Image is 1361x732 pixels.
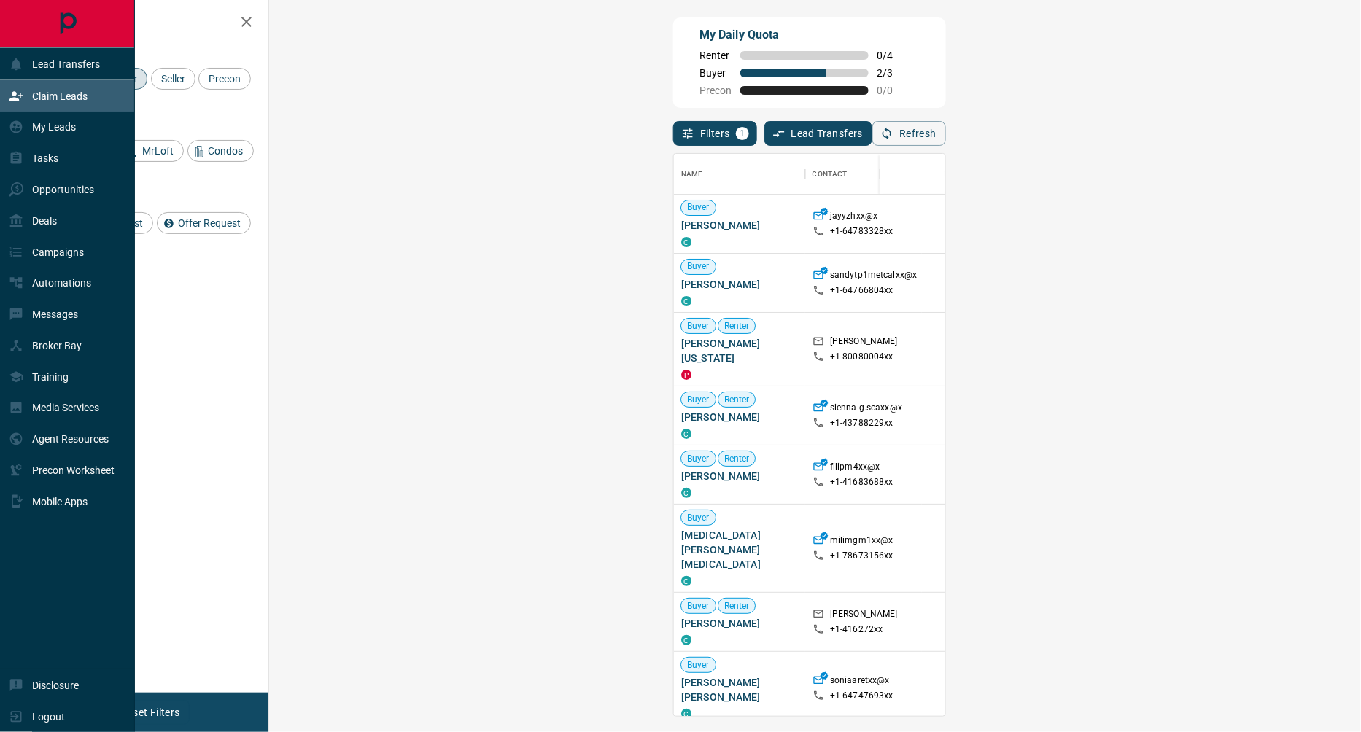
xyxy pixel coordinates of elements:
[813,154,848,195] div: Contact
[699,85,732,96] span: Precon
[681,296,691,306] div: condos.ca
[877,50,910,61] span: 0 / 4
[47,15,254,32] h2: Filters
[681,512,716,524] span: Buyer
[681,469,798,483] span: [PERSON_NAME]
[718,600,756,612] span: Renter
[830,550,893,562] p: +1- 78673156xx
[681,336,798,365] span: [PERSON_NAME][US_STATE]
[681,488,691,498] div: condos.ca
[830,225,893,238] p: +1- 64783328xx
[681,394,716,406] span: Buyer
[830,690,893,702] p: +1- 64747693xx
[830,476,893,488] p: +1- 41683688xx
[203,73,246,85] span: Precon
[830,284,893,297] p: +1- 64766804xx
[718,320,756,332] span: Renter
[830,608,898,623] p: [PERSON_NAME]
[737,128,748,139] span: 1
[681,260,716,273] span: Buyer
[681,154,703,195] div: Name
[674,154,805,195] div: Name
[681,528,798,572] span: [MEDICAL_DATA][PERSON_NAME][MEDICAL_DATA]
[681,237,691,247] div: condos.ca
[830,534,893,550] p: milimgm1xx@x
[805,154,922,195] div: Contact
[681,410,798,424] span: [PERSON_NAME]
[121,140,184,162] div: MrLoft
[137,145,179,157] span: MrLoft
[830,461,880,476] p: filipm4xx@x
[764,121,873,146] button: Lead Transfers
[681,453,716,465] span: Buyer
[156,73,190,85] span: Seller
[151,68,195,90] div: Seller
[877,67,910,79] span: 2 / 3
[681,616,798,631] span: [PERSON_NAME]
[681,201,716,214] span: Buyer
[681,277,798,292] span: [PERSON_NAME]
[673,121,757,146] button: Filters1
[157,212,251,234] div: Offer Request
[173,217,246,229] span: Offer Request
[681,218,798,233] span: [PERSON_NAME]
[681,675,798,704] span: [PERSON_NAME] [PERSON_NAME]
[681,429,691,439] div: condos.ca
[681,600,716,612] span: Buyer
[187,140,254,162] div: Condos
[111,700,189,725] button: Reset Filters
[830,674,890,690] p: soniaaretxx@x
[203,145,249,157] span: Condos
[830,335,898,351] p: [PERSON_NAME]
[681,659,716,671] span: Buyer
[877,85,910,96] span: 0 / 0
[830,623,883,636] p: +1- 416272xx
[699,67,732,79] span: Buyer
[681,635,691,645] div: condos.ca
[830,351,893,363] p: +1- 80080004xx
[681,709,691,719] div: condos.ca
[830,210,877,225] p: jayyzhxx@x
[718,453,756,465] span: Renter
[830,402,902,417] p: sienna.g.scaxx@x
[198,68,251,90] div: Precon
[872,121,946,146] button: Refresh
[830,269,917,284] p: sandytp1metcalxx@x
[830,417,893,429] p: +1- 43788229xx
[681,320,716,332] span: Buyer
[681,576,691,586] div: condos.ca
[681,370,691,380] div: property.ca
[718,394,756,406] span: Renter
[699,50,732,61] span: Renter
[699,26,910,44] p: My Daily Quota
